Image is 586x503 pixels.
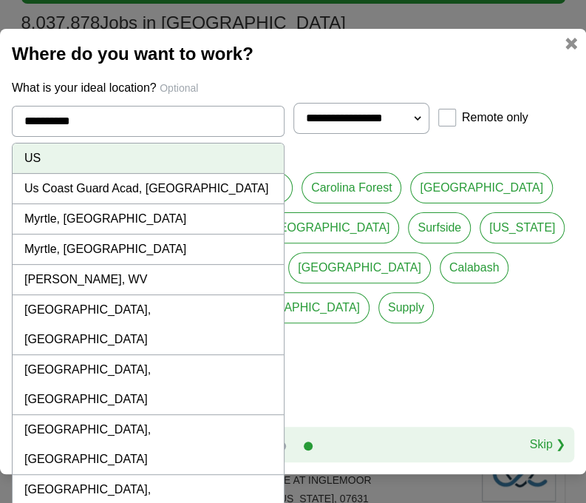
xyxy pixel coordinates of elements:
[378,292,434,323] a: Supply
[13,234,284,265] li: Myrtle, [GEOGRAPHIC_DATA]
[12,149,574,166] p: Would you prefer another location?
[288,252,431,283] a: [GEOGRAPHIC_DATA]
[227,292,369,323] a: [GEOGRAPHIC_DATA]
[13,355,284,415] li: [GEOGRAPHIC_DATA], [GEOGRAPHIC_DATA]
[529,436,565,453] a: Skip ❯
[12,41,574,67] h2: Where do you want to work?
[160,82,198,94] span: Optional
[13,144,284,174] li: US
[257,212,400,243] a: [GEOGRAPHIC_DATA]
[13,295,284,355] li: [GEOGRAPHIC_DATA], [GEOGRAPHIC_DATA]
[13,265,284,295] li: [PERSON_NAME], WV
[408,212,471,243] a: Surfside
[462,109,528,126] label: Remote only
[13,204,284,234] li: Myrtle, [GEOGRAPHIC_DATA]
[440,252,509,283] a: Calabash
[480,212,565,243] a: [US_STATE]
[13,415,284,475] li: [GEOGRAPHIC_DATA], [GEOGRAPHIC_DATA]
[13,174,284,204] li: Us Coast Guard Acad, [GEOGRAPHIC_DATA]
[12,79,574,97] p: What is your ideal location?
[410,172,553,203] a: [GEOGRAPHIC_DATA]
[301,172,401,203] a: Carolina Forest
